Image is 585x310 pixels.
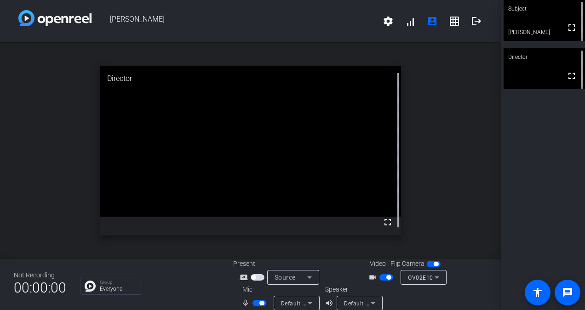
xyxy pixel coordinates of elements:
span: [PERSON_NAME] [92,10,377,32]
mat-icon: fullscreen [566,70,577,81]
mat-icon: volume_up [325,298,336,309]
div: Speaker [325,285,380,294]
span: Video [370,259,386,269]
mat-icon: videocam_outline [368,272,379,283]
img: Chat Icon [85,281,96,292]
div: Director [100,66,401,91]
mat-icon: logout [471,16,482,27]
mat-icon: accessibility [532,287,543,298]
mat-icon: settings [383,16,394,27]
mat-icon: account_box [427,16,438,27]
mat-icon: screen_share_outline [240,272,251,283]
div: Present [233,259,325,269]
div: Mic [233,285,325,294]
mat-icon: mic_none [241,298,252,309]
mat-icon: message [562,287,573,298]
mat-icon: fullscreen [566,22,577,33]
mat-icon: fullscreen [382,217,393,228]
span: Default - Microphone Array (Realtek(R) Audio) [281,299,404,307]
span: Default - Speakers (Realtek(R) Audio) [344,299,443,307]
p: Everyone [100,286,137,292]
p: Group [100,280,137,285]
span: Source [275,274,296,281]
span: 00:00:00 [14,276,66,299]
mat-icon: grid_on [449,16,460,27]
div: Not Recording [14,270,66,280]
span: OV02E10 [408,275,433,281]
button: signal_cellular_alt [399,10,421,32]
span: Flip Camera [390,259,424,269]
div: Director [504,48,585,66]
img: white-gradient.svg [18,10,92,26]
